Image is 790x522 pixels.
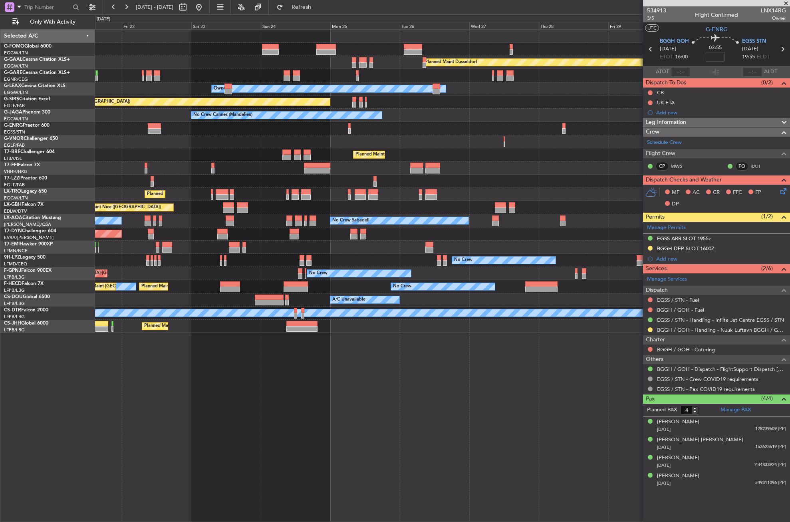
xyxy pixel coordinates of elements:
[750,163,768,170] a: RAH
[4,149,20,154] span: T7-BRE
[706,25,728,34] span: G-ENRG
[657,317,784,323] a: EGSS / STN - Handling - Inflite Jet Centre EGSS / STN
[4,202,22,207] span: LX-GBH
[671,67,690,77] input: --:--
[4,136,58,141] a: G-VNORChallenger 650
[660,38,689,46] span: BGGH GOH
[4,129,25,135] a: EGSS/STN
[4,268,21,273] span: F-GPNJ
[309,267,328,279] div: No Crew
[646,118,686,127] span: Leg Information
[754,462,786,468] span: YB4833924 (PP)
[4,176,47,181] a: T7-LZZIPraetor 600
[4,163,40,167] a: T7-FFIFalcon 7X
[4,50,28,56] a: EGGW/LTN
[735,162,748,171] div: FO
[742,53,755,61] span: 19:55
[4,295,50,299] a: CS-DOUGlobal 6500
[646,175,722,185] span: Dispatch Checks and Weather
[4,321,21,326] span: CS-JHH
[4,44,52,49] a: G-FOMOGlobal 6000
[4,182,25,188] a: EGLF/FAB
[655,162,669,171] div: CP
[647,406,677,414] label: Planned PAX
[757,53,770,61] span: ELDT
[144,320,270,332] div: Planned Maint [GEOGRAPHIC_DATA] ([GEOGRAPHIC_DATA])
[656,68,669,76] span: ATOT
[469,22,539,29] div: Wed 27
[393,281,411,293] div: No Crew
[657,327,786,333] a: BGGH / GOH - Handling - Nuuk Luftavn BGGH / GOH
[4,136,24,141] span: G-VNOR
[4,202,44,207] a: LX-GBHFalcon 7X
[657,297,699,303] a: EGSS / STN - Fuel
[4,76,28,82] a: EGNR/CEG
[657,472,699,480] div: [PERSON_NAME]
[672,189,679,197] span: MF
[4,123,50,128] a: G-ENRGPraetor 600
[657,245,715,252] div: BGGH DEP SLOT 1600Z
[755,189,761,197] span: FP
[122,22,191,29] div: Fri 22
[656,109,786,116] div: Add new
[657,346,715,353] a: BGGH / GOH - Catering
[330,22,400,29] div: Mon 25
[273,1,321,14] button: Refresh
[657,418,699,426] div: [PERSON_NAME]
[4,176,20,181] span: T7-LZZI
[4,261,27,267] a: LFMD/CEQ
[4,242,53,247] a: T7-EMIHawker 900XP
[191,22,261,29] div: Sat 23
[646,264,667,273] span: Services
[4,110,50,115] a: G-JAGAPhenom 300
[136,4,173,11] span: [DATE] - [DATE]
[4,57,70,62] a: G-GAALCessna Citation XLS+
[4,242,20,247] span: T7-EMI
[645,24,659,32] button: UTC
[4,235,54,241] a: EVRA/[PERSON_NAME]
[657,235,711,242] div: EGSS ARR SLOT 1955z
[539,22,608,29] div: Thu 28
[4,155,22,161] a: LTBA/ISL
[646,213,665,222] span: Permits
[141,281,267,293] div: Planned Maint [GEOGRAPHIC_DATA] ([GEOGRAPHIC_DATA])
[713,189,720,197] span: CR
[4,255,46,260] a: 9H-LPZLegacy 500
[4,281,22,286] span: F-HECD
[608,22,678,29] div: Fri 29
[400,22,469,29] div: Tue 26
[454,254,472,266] div: No Crew
[72,201,161,213] div: Planned Maint Nice ([GEOGRAPHIC_DATA])
[4,84,21,88] span: G-LEAX
[97,16,110,23] div: [DATE]
[4,70,22,75] span: G-GARE
[657,436,743,444] div: [PERSON_NAME] [PERSON_NAME]
[742,45,758,53] span: [DATE]
[4,169,28,175] a: VHHH/HKG
[4,97,50,102] a: G-SIRSCitation Excel
[355,149,481,161] div: Planned Maint [GEOGRAPHIC_DATA] ([GEOGRAPHIC_DATA])
[761,6,786,15] span: LNX14RG
[646,286,668,295] span: Dispatch
[4,103,25,109] a: EGLF/FAB
[4,149,55,154] a: T7-BREChallenger 604
[646,128,659,137] span: Crew
[24,1,70,13] input: Trip Number
[4,44,24,49] span: G-FOMO
[657,454,699,462] div: [PERSON_NAME]
[4,308,21,313] span: CS-DTR
[646,149,675,158] span: Flight Crew
[761,212,773,221] span: (1/2)
[657,99,675,106] div: UK ETA
[261,22,330,29] div: Sun 24
[147,188,273,200] div: Planned Maint [GEOGRAPHIC_DATA] ([GEOGRAPHIC_DATA])
[755,426,786,432] span: 128239609 (PP)
[755,444,786,450] span: 153623619 (PP)
[4,314,25,320] a: LFPB/LBG
[755,480,786,486] span: 549311096 (PP)
[709,44,722,52] span: 03:55
[4,287,25,293] a: LFPB/LBG
[761,264,773,273] span: (2/6)
[4,215,22,220] span: LX-AOA
[4,229,22,233] span: T7-DYN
